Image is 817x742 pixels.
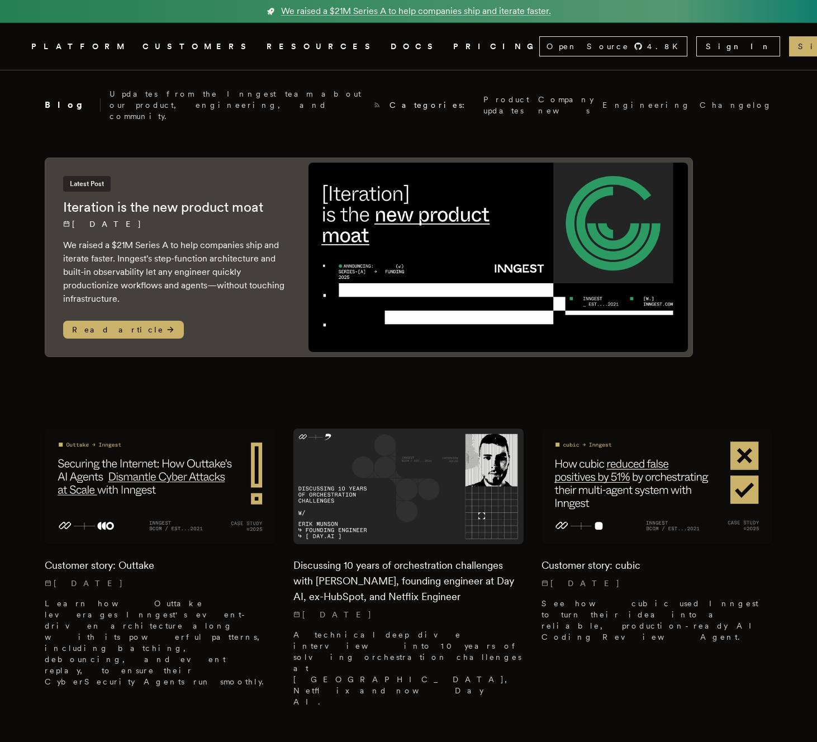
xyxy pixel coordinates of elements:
h2: Discussing 10 years of orchestration challenges with [PERSON_NAME], founding engineer at Day AI, ... [293,558,524,605]
a: Engineering [602,99,691,111]
span: Latest Post [63,176,111,192]
a: PRICING [453,40,539,54]
img: Featured image for Iteration is the new product moat blog post [308,163,688,352]
a: Featured image for Discussing 10 years of orchestration challenges with Erik Munson, founding eng... [293,429,524,716]
h2: Iteration is the new product moat [63,198,286,216]
h2: Customer story: Outtake [45,558,275,573]
button: PLATFORM [31,40,129,54]
a: Changelog [700,99,772,111]
h2: Blog [45,98,101,112]
img: Featured image for Discussing 10 years of orchestration challenges with Erik Munson, founding eng... [293,429,524,544]
p: [DATE] [293,609,524,620]
span: We raised a $21M Series A to help companies ship and iterate faster. [281,4,551,18]
a: Featured image for Customer story: Outtake blog postCustomer story: Outtake[DATE] Learn how Outta... [45,429,275,696]
img: Featured image for Customer story: Outtake blog post [45,429,275,544]
a: Company news [538,94,593,116]
a: Product updates [483,94,529,116]
img: Featured image for Customer story: cubic blog post [541,429,772,544]
p: We raised a $21M Series A to help companies ship and iterate faster. Inngest's step-function arch... [63,239,286,306]
p: [DATE] [63,218,286,230]
p: See how cubic used Inngest to turn their idea into a reliable, production-ready AI Coding Review ... [541,598,772,643]
p: [DATE] [541,578,772,589]
span: Read article [63,321,184,339]
span: Open Source [547,41,629,52]
p: [DATE] [45,578,275,589]
h2: Customer story: cubic [541,558,772,573]
span: 4.8 K [647,41,685,52]
a: DOCS [391,40,440,54]
a: Latest PostIteration is the new product moat[DATE] We raised a $21M Series A to help companies sh... [45,158,693,357]
p: Learn how Outtake leverages Inngest's event-driven architecture along with its powerful patterns,... [45,598,275,687]
p: Updates from the Inngest team about our product, engineering, and community. [110,88,364,122]
a: Featured image for Customer story: cubic blog postCustomer story: cubic[DATE] See how cubic used ... [541,429,772,651]
a: Sign In [696,36,780,56]
a: CUSTOMERS [142,40,253,54]
span: Categories: [389,99,474,111]
p: A technical deep dive interview into 10 years of solving orchestration challenges at [GEOGRAPHIC_... [293,629,524,707]
button: RESOURCES [267,40,377,54]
